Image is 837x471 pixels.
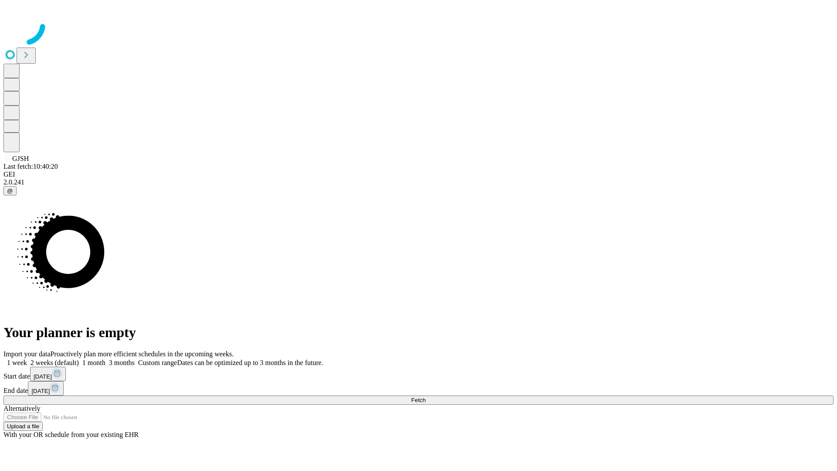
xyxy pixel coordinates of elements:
[12,155,29,162] span: GJSH
[3,422,43,431] button: Upload a file
[3,178,834,186] div: 2.0.241
[3,186,17,195] button: @
[31,359,79,366] span: 2 weeks (default)
[3,163,58,170] span: Last fetch: 10:40:20
[51,350,234,358] span: Proactively plan more efficient schedules in the upcoming weeks.
[3,405,40,412] span: Alternatively
[30,367,66,381] button: [DATE]
[411,397,425,403] span: Fetch
[3,367,834,381] div: Start date
[3,431,139,438] span: With your OR schedule from your existing EHR
[31,388,50,394] span: [DATE]
[3,324,834,341] h1: Your planner is empty
[3,171,834,178] div: GEI
[3,381,834,396] div: End date
[177,359,323,366] span: Dates can be optimized up to 3 months in the future.
[7,359,27,366] span: 1 week
[3,396,834,405] button: Fetch
[3,350,51,358] span: Import your data
[109,359,135,366] span: 3 months
[82,359,105,366] span: 1 month
[34,373,52,380] span: [DATE]
[7,188,13,194] span: @
[138,359,177,366] span: Custom range
[28,381,64,396] button: [DATE]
